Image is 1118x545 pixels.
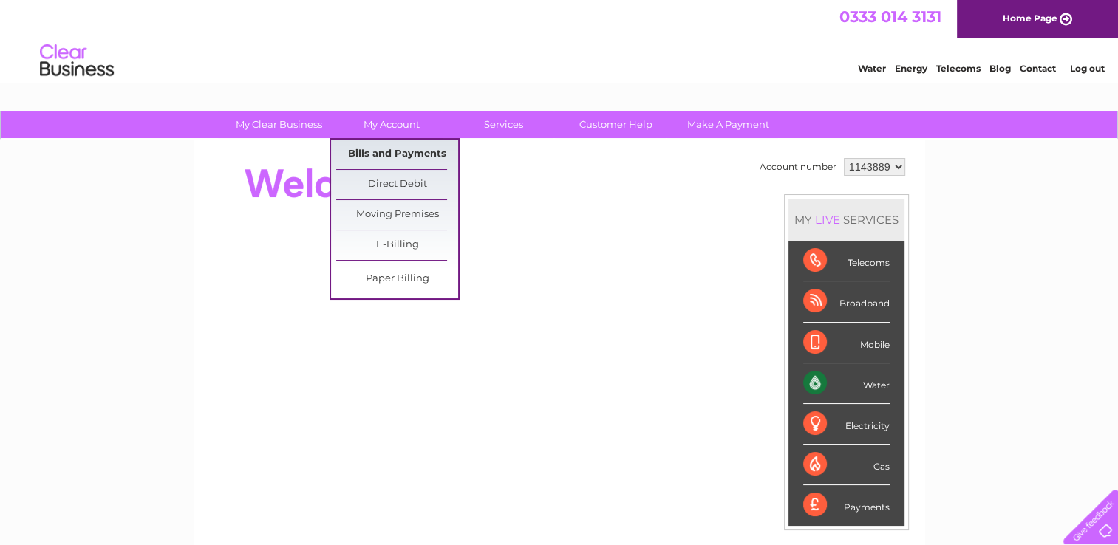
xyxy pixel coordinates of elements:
div: Gas [803,445,890,485]
a: Moving Premises [336,200,458,230]
a: My Account [330,111,452,138]
a: Paper Billing [336,264,458,294]
a: Services [443,111,565,138]
a: E-Billing [336,230,458,260]
a: Telecoms [936,63,981,74]
div: Mobile [803,323,890,363]
div: Electricity [803,404,890,445]
a: My Clear Business [218,111,340,138]
div: Payments [803,485,890,525]
div: Clear Business is a trading name of Verastar Limited (registered in [GEOGRAPHIC_DATA] No. 3667643... [211,8,909,72]
div: Telecoms [803,241,890,281]
img: logo.png [39,38,115,83]
a: Log out [1069,63,1104,74]
a: Water [858,63,886,74]
a: Customer Help [555,111,677,138]
td: Account number [756,154,840,179]
a: Direct Debit [336,170,458,199]
a: Bills and Payments [336,140,458,169]
div: Broadband [803,281,890,322]
div: LIVE [812,213,843,227]
a: Contact [1020,63,1056,74]
div: MY SERVICES [788,199,904,241]
a: Energy [895,63,927,74]
div: Water [803,363,890,404]
a: Make A Payment [667,111,789,138]
a: Blog [989,63,1011,74]
a: 0333 014 3131 [839,7,941,26]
